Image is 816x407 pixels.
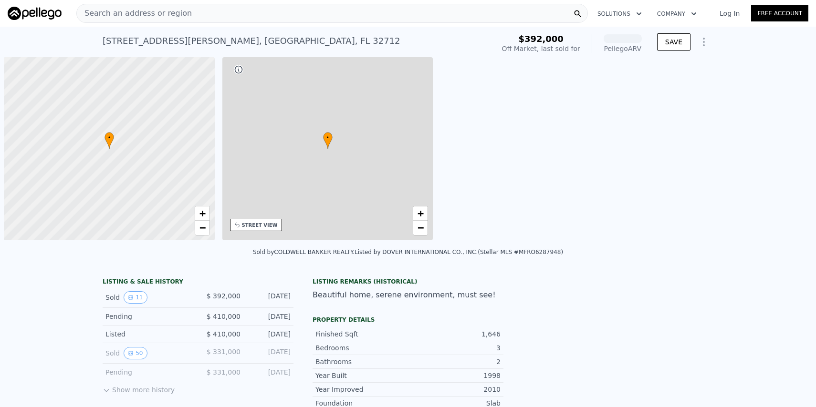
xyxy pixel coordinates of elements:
span: $ 410,000 [207,330,241,338]
button: Show Options [694,32,713,51]
a: Zoom out [413,221,428,235]
div: Year Improved [315,385,408,394]
div: 3 [408,343,501,353]
button: View historical data [124,347,147,359]
div: Bedrooms [315,343,408,353]
a: Zoom in [413,206,428,221]
div: [STREET_ADDRESS][PERSON_NAME] , [GEOGRAPHIC_DATA] , FL 32712 [103,34,400,48]
button: View historical data [124,291,147,304]
span: Search an address or region [77,8,192,19]
div: [DATE] [248,347,291,359]
button: Show more history [103,381,175,395]
div: Pellego ARV [604,44,642,53]
div: Listed [105,329,190,339]
div: [DATE] [248,329,291,339]
span: $ 410,000 [207,313,241,320]
div: 2 [408,357,501,366]
div: • [323,132,333,149]
div: Pending [105,367,190,377]
span: • [323,133,333,142]
div: Sold [105,291,190,304]
div: Beautiful home, serene environment, must see! [313,289,503,301]
span: $ 392,000 [207,292,241,300]
span: + [418,207,424,219]
div: [DATE] [248,367,291,377]
span: + [199,207,205,219]
span: $ 331,000 [207,368,241,376]
button: Company [649,5,704,22]
div: Sold [105,347,190,359]
a: Free Account [751,5,808,21]
span: $ 331,000 [207,348,241,356]
div: Year Built [315,371,408,380]
span: − [199,222,205,234]
span: − [418,222,424,234]
div: Listing Remarks (Historical) [313,278,503,285]
div: STREET VIEW [242,222,278,229]
div: 1998 [408,371,501,380]
span: $392,000 [518,34,564,44]
button: SAVE [657,33,690,51]
div: LISTING & SALE HISTORY [103,278,293,287]
div: 1,646 [408,329,501,339]
div: Sold by COLDWELL BANKER REALTY . [253,249,355,255]
div: • [105,132,114,149]
div: Listed by DOVER INTERNATIONAL CO., INC. (Stellar MLS #MFRO6287948) [355,249,563,255]
span: • [105,133,114,142]
img: Pellego [8,7,62,20]
a: Zoom out [195,221,209,235]
div: 2010 [408,385,501,394]
a: Log In [708,9,751,18]
button: Solutions [590,5,649,22]
a: Zoom in [195,206,209,221]
div: Property details [313,316,503,324]
div: Pending [105,312,190,321]
div: Bathrooms [315,357,408,366]
div: Finished Sqft [315,329,408,339]
div: Off Market, last sold for [502,44,580,53]
div: [DATE] [248,312,291,321]
div: [DATE] [248,291,291,304]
